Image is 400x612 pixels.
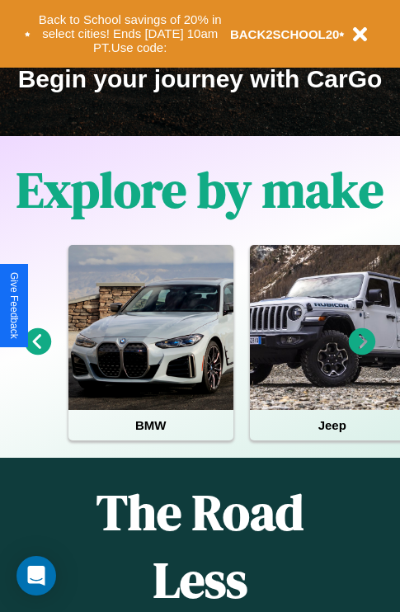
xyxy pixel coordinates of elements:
h4: BMW [68,410,233,440]
b: BACK2SCHOOL20 [230,27,340,41]
div: Give Feedback [8,272,20,339]
h1: Explore by make [16,156,384,224]
div: Open Intercom Messenger [16,556,56,596]
button: Back to School savings of 20% in select cities! Ends [DATE] 10am PT.Use code: [31,8,230,59]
